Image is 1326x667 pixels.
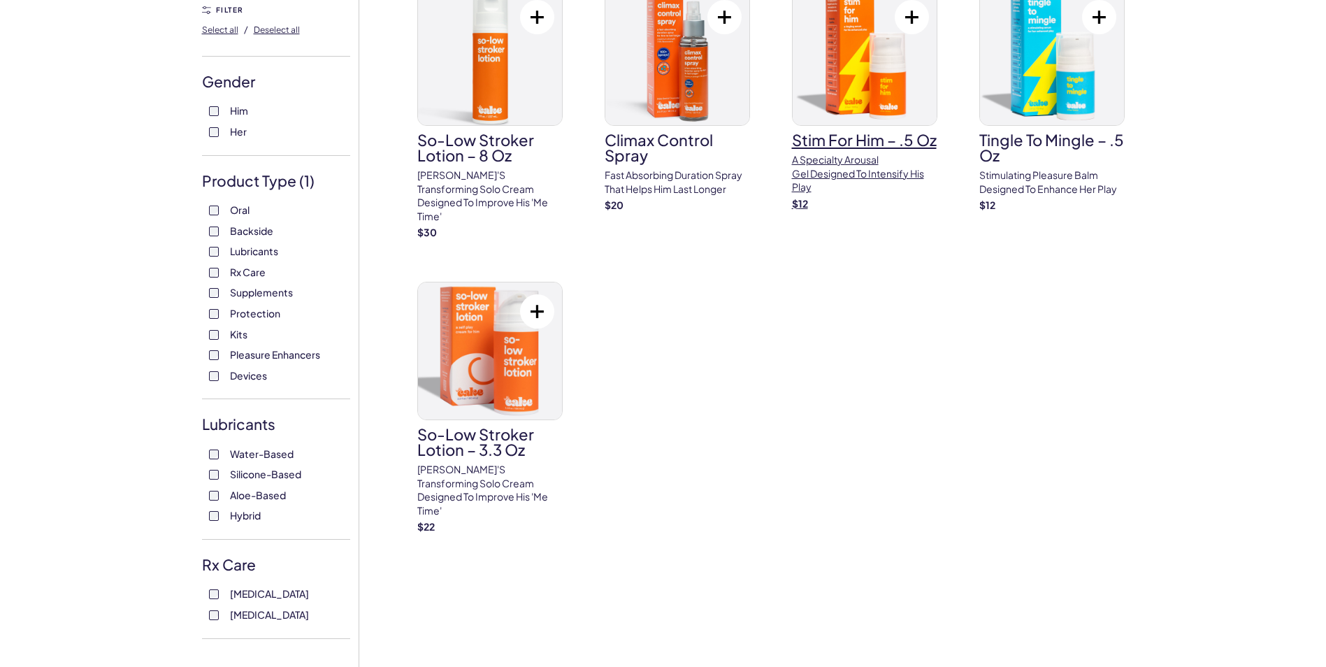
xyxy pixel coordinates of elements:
span: Aloe-Based [230,486,286,504]
span: Silicone-Based [230,465,301,483]
p: A specialty arousal gel designed to intensify his play [792,153,937,194]
input: Kits [209,330,219,340]
input: Backside [209,227,219,236]
img: So-Low Stroker Lotion – 3.3 oz [418,282,562,419]
input: [MEDICAL_DATA] [209,610,219,620]
span: Kits [230,325,247,343]
span: Oral [230,201,250,219]
span: / [244,23,248,36]
span: Protection [230,304,280,322]
span: [MEDICAL_DATA] [230,605,309,624]
span: Him [230,101,248,120]
strong: $ 12 [979,199,995,211]
p: [PERSON_NAME]'s transforming solo cream designed to improve his 'me time' [417,168,563,223]
span: [MEDICAL_DATA] [230,584,309,603]
h3: Tingle To Mingle – .5 oz [979,132,1125,163]
input: Rx Care [209,268,219,278]
p: [PERSON_NAME]'s transforming solo cream designed to improve his 'me time' [417,463,563,517]
input: Hybrid [209,511,219,521]
strong: $ 22 [417,520,435,533]
p: Fast absorbing duration spray that helps him last longer [605,168,750,196]
input: Supplements [209,288,219,298]
input: Oral [209,206,219,215]
input: Water-Based [209,450,219,459]
span: Rx Care [230,263,266,281]
h3: So-Low Stroker Lotion – 8 oz [417,132,563,163]
input: Pleasure Enhancers [209,350,219,360]
input: Devices [209,371,219,381]
h3: Climax Control Spray [605,132,750,163]
button: Deselect all [254,18,300,41]
a: So-Low Stroker Lotion – 3.3 ozSo-Low Stroker Lotion – 3.3 oz[PERSON_NAME]'s transforming solo cre... [417,282,563,534]
span: Select all [202,24,238,35]
button: Select all [202,18,238,41]
p: Stimulating pleasure balm designed to enhance her play [979,168,1125,196]
span: Lubricants [230,242,278,260]
h3: Stim For Him – .5 oz [792,132,937,148]
strong: $ 12 [792,197,808,210]
span: Backside [230,222,273,240]
span: Pleasure Enhancers [230,345,320,364]
span: Hybrid [230,506,261,524]
strong: $ 30 [417,226,437,238]
strong: $ 20 [605,199,624,211]
span: Devices [230,366,267,385]
input: Protection [209,309,219,319]
input: [MEDICAL_DATA] [209,589,219,599]
input: Lubricants [209,247,219,257]
input: Aloe-Based [209,491,219,501]
input: Him [209,106,219,116]
input: Silicone-Based [209,470,219,480]
input: Her [209,127,219,137]
span: Her [230,122,247,141]
span: Deselect all [254,24,300,35]
h3: So-Low Stroker Lotion – 3.3 oz [417,426,563,457]
span: Water-Based [230,445,294,463]
span: Supplements [230,283,293,301]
